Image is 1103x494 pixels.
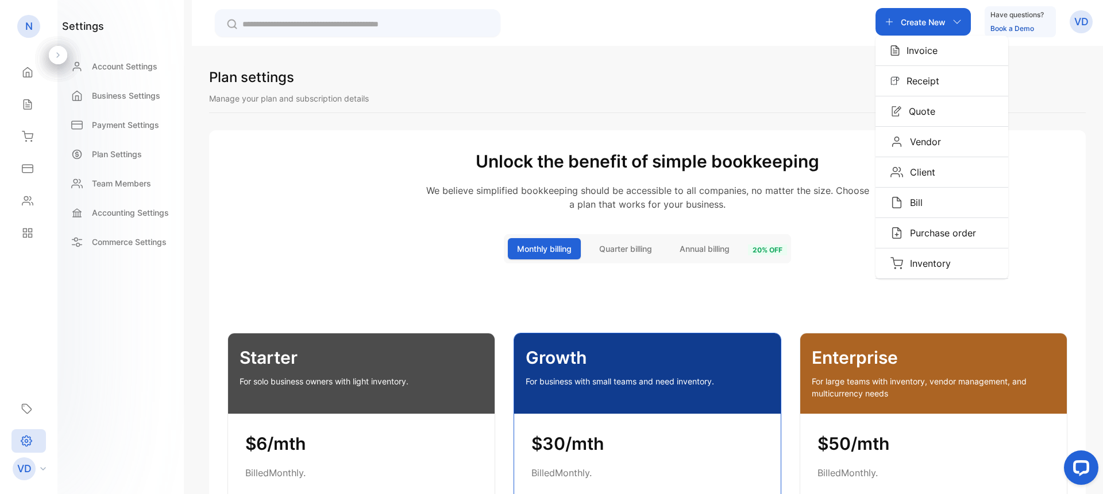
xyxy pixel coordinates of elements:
[876,8,971,36] button: Create NewIconInvoiceIconReceiptIconQuoteIconVendorIconClientIconBillIconPurchase orderIconInventory
[92,60,157,72] p: Account Settings
[526,345,769,371] p: Growth
[890,45,900,56] img: Icon
[901,16,946,28] p: Create New
[1070,8,1093,36] button: VD
[17,461,32,476] p: VD
[62,142,179,166] a: Plan Settings
[990,24,1034,33] a: Book a Demo
[812,375,1055,399] p: For large teams with inventory, vendor management, and multicurrency needs
[508,238,581,259] button: Monthly billing
[890,196,903,209] img: Icon
[209,92,1086,104] p: Manage your plan and subscription details
[1055,446,1103,494] iframe: LiveChat chat widget
[890,135,903,148] img: Icon
[680,243,730,255] span: Annual billing
[245,466,477,480] p: Billed Monthly .
[92,207,169,219] p: Accounting Settings
[817,466,1050,480] p: Billed Monthly .
[62,172,179,195] a: Team Members
[227,149,1067,174] h2: Unlock the benefit of simple bookkeeping
[517,243,572,255] span: Monthly billing
[670,238,739,259] button: Annual billing
[531,466,763,480] p: Billed Monthly .
[92,90,160,102] p: Business Settings
[903,165,935,179] p: Client
[748,244,787,255] span: 20 % off
[900,44,938,57] p: Invoice
[890,166,903,178] img: Icon
[227,184,1067,211] p: We believe simplified bookkeeping should be accessible to all companies, no matter the size. Choo...
[890,76,900,85] img: Icon
[900,74,939,88] p: Receipt
[240,345,483,371] p: Starter
[62,201,179,224] a: Accounting Settings
[812,345,1055,371] p: Enterprise
[62,230,179,254] a: Commerce Settings
[1074,14,1089,29] p: VD
[903,256,951,270] p: Inventory
[903,226,976,240] p: Purchase order
[599,243,652,255] span: Quarter billing
[245,431,477,457] h1: $6/mth
[92,148,142,160] p: Plan Settings
[240,375,483,387] p: For solo business owners with light inventory.
[526,375,769,387] p: For business with small teams and need inventory.
[903,196,923,209] p: Bill
[92,177,151,189] p: Team Members
[531,431,763,457] h1: $30/mth
[903,135,941,149] p: Vendor
[890,106,902,117] img: Icon
[209,67,294,88] h1: Plan settings
[62,113,179,137] a: Payment Settings
[62,55,179,78] a: Account Settings
[990,9,1044,21] p: Have questions?
[92,236,167,248] p: Commerce Settings
[890,227,903,239] img: Icon
[62,18,104,34] h1: settings
[62,84,179,107] a: Business Settings
[92,119,159,131] p: Payment Settings
[902,104,935,118] p: Quote
[890,257,903,270] img: Icon
[817,431,1050,457] h1: $50/mth
[590,238,661,259] button: Quarter billing
[25,19,33,34] p: N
